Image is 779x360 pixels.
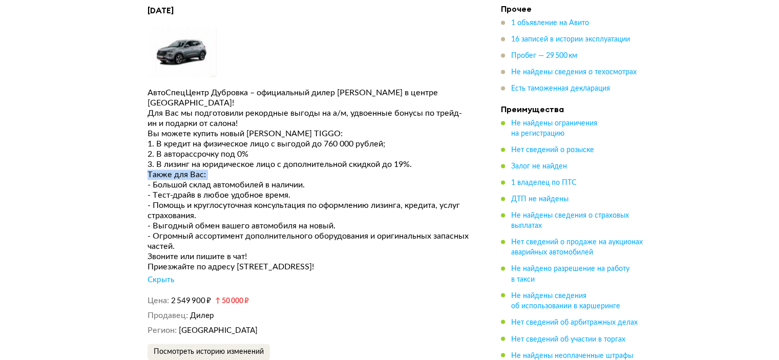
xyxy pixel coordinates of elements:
[148,262,470,272] div: Приезжайте по адресу [STREET_ADDRESS]!
[148,251,470,262] div: Звоните или пишите в чат!
[190,311,214,319] span: Дилер
[511,163,567,171] span: Залог не найден
[501,104,644,115] h4: Преимущества
[511,292,620,310] span: Не найдены сведения об использовании в каршеринге
[148,231,470,251] div: - Огромный ассортимент дополнительного оборудования и оригинальных запасных частей.
[148,310,188,321] dt: Продавец
[148,200,470,221] div: - Помощь и круглосуточная консультация по оформлению лизинга, кредита, услуг страхования.
[511,180,577,187] span: 1 владелец по ПТС
[171,297,211,304] span: 2 549 900 ₽
[511,20,589,27] span: 1 объявление на Авито
[179,326,258,334] span: [GEOGRAPHIC_DATA]
[511,213,629,230] span: Не найдены сведения о страховых выплатах
[148,325,177,335] dt: Регион
[511,266,629,283] span: Не найдено разрешение на работу в такси
[511,319,638,326] span: Нет сведений об арбитражных делах
[148,26,217,77] img: Car Photo
[148,149,470,159] div: 2. В авторассрочку под 0%
[511,352,633,359] span: Не найдены неоплаченные штрафы
[148,190,470,200] div: - Тест-драйв в любое удобное время.
[148,129,470,139] div: Вы можете купить новый [PERSON_NAME] TIGGO:
[148,180,470,190] div: - Большой склад автомобилей в наличии.
[148,274,174,285] div: Скрыть
[511,86,610,93] span: Есть таможенная декларация
[154,348,264,355] span: Посмотреть историю изменений
[215,297,249,304] small: 50 000 ₽
[511,147,594,154] span: Нет сведений о розыске
[148,139,470,149] div: 1. В кредит на физическое лицо с выгодой до 760 000 рублей;
[148,295,169,306] dt: Цена
[148,5,470,16] h4: [DATE]
[511,53,577,60] span: Пробег — 29 500 км
[511,69,637,76] span: Не найдены сведения о техосмотрах
[511,335,625,343] span: Нет сведений об участии в торгах
[511,196,569,203] span: ДТП не найдены
[148,170,470,180] div: Также для Вас:
[148,221,470,231] div: - Выгодный обмен вашего автомобиля на новый.
[148,108,470,129] div: Для Вас мы подготовили рекордные выгоды на а/м, удвоенные бонусы по трейд-ин и подарки от салона!
[511,239,643,257] span: Нет сведений о продаже на аукционах аварийных автомобилей
[511,36,630,44] span: 16 записей в истории эксплуатации
[511,120,597,138] span: Не найдены ограничения на регистрацию
[501,4,644,14] h4: Прочее
[148,344,270,360] button: Посмотреть историю изменений
[148,88,470,108] div: АвтоСпецЦентр Дубровка – официальный дилер [PERSON_NAME] в центре [GEOGRAPHIC_DATA]!
[148,159,470,170] div: 3. В лизинг на юридическое лицо с дополнительной скидкой до 19%.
